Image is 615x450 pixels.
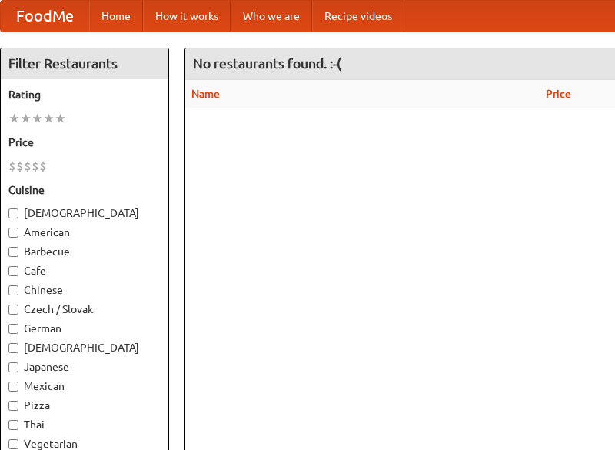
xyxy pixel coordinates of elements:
input: Japanese [8,362,18,372]
label: Mexican [8,378,161,394]
h5: Price [8,135,161,150]
h4: Filter Restaurants [1,48,168,79]
h5: Cuisine [8,182,161,198]
li: $ [8,158,16,175]
li: $ [32,158,39,175]
input: Vegetarian [8,439,18,449]
a: FoodMe [1,1,89,32]
a: Home [89,1,143,32]
label: Czech / Slovak [8,302,161,317]
li: $ [24,158,32,175]
input: American [8,228,18,238]
input: [DEMOGRAPHIC_DATA] [8,208,18,218]
label: German [8,321,161,336]
a: Name [191,88,220,100]
label: [DEMOGRAPHIC_DATA] [8,205,161,221]
input: German [8,324,18,334]
input: Barbecue [8,247,18,257]
input: Pizza [8,401,18,411]
li: ★ [8,110,20,127]
label: Cafe [8,263,161,278]
label: Thai [8,417,161,432]
a: How it works [143,1,231,32]
input: Thai [8,420,18,430]
h5: Rating [8,87,161,102]
label: Barbecue [8,244,161,259]
li: $ [39,158,47,175]
input: [DEMOGRAPHIC_DATA] [8,343,18,353]
input: Mexican [8,382,18,392]
ng-pluralize: No restaurants found. :-( [193,56,341,71]
label: American [8,225,161,240]
li: $ [16,158,24,175]
input: Chinese [8,285,18,295]
label: [DEMOGRAPHIC_DATA] [8,340,161,355]
a: Price [546,88,571,100]
label: Japanese [8,359,161,375]
label: Chinese [8,282,161,298]
li: ★ [32,110,43,127]
li: ★ [20,110,32,127]
a: Who we are [231,1,312,32]
li: ★ [55,110,66,127]
input: Cafe [8,266,18,276]
a: Recipe videos [312,1,404,32]
input: Czech / Slovak [8,305,18,315]
li: ★ [43,110,55,127]
label: Pizza [8,398,161,413]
